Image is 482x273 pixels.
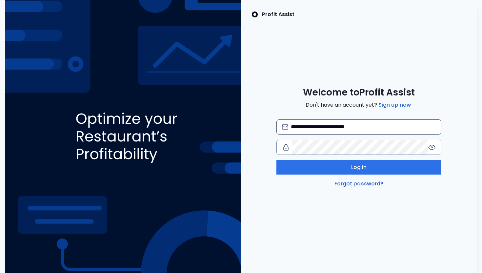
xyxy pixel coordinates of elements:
span: Don't have an account yet? [306,101,412,109]
span: Log in [351,163,367,171]
a: Sign up now [377,101,412,109]
a: Forgot password? [333,180,385,188]
p: Profit Assist [262,10,294,18]
img: email [282,124,288,129]
button: Log in [276,160,441,175]
span: Welcome to Profit Assist [303,87,415,98]
img: SpotOn Logo [251,10,258,18]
